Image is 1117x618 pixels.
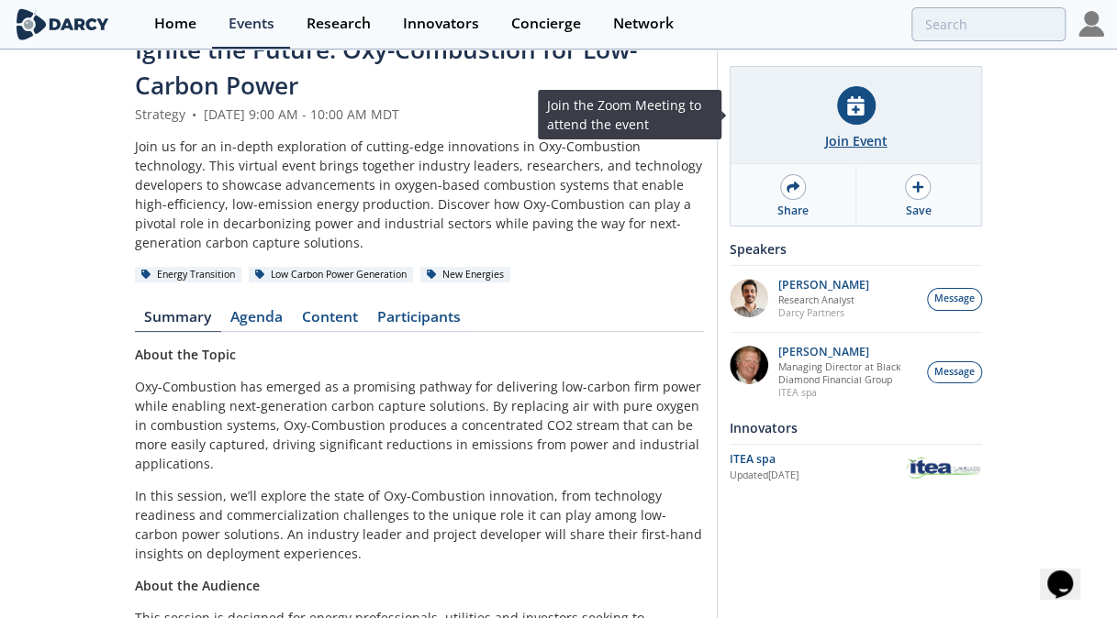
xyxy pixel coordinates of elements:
span: • [189,105,200,123]
div: Concierge [511,17,581,31]
p: [PERSON_NAME] [778,279,869,292]
div: Updated [DATE] [730,469,905,483]
strong: About the Topic [135,346,236,363]
div: Home [154,17,196,31]
a: Content [293,310,368,332]
img: Profile [1078,11,1104,37]
p: Research Analyst [778,293,869,306]
div: Research [307,17,371,31]
p: Oxy-Combustion has emerged as a promising pathway for delivering low-carbon firm power while enab... [135,377,704,473]
div: Share [777,203,809,219]
div: Innovators [403,17,479,31]
iframe: chat widget [1040,545,1099,600]
img: logo-wide.svg [13,8,112,40]
strong: About the Audience [135,577,260,594]
button: Message [927,288,982,311]
a: Agenda [221,310,293,332]
div: Innovators [730,412,982,444]
img: 5c882eca-8b14-43be-9dc2-518e113e9a37 [730,346,768,384]
div: Strategy [DATE] 9:00 AM - 10:00 AM MDT [135,105,704,124]
img: ITEA spa [905,454,982,480]
div: Events [229,17,274,31]
div: Save [905,203,931,219]
div: Speakers [730,233,982,265]
div: ITEA spa [730,451,905,468]
div: Network [613,17,674,31]
a: ITEA spa Updated[DATE] ITEA spa [730,451,982,483]
div: New Energies [420,267,511,283]
div: Energy Transition [135,267,242,283]
div: Join Event [825,131,888,150]
img: e78dc165-e339-43be-b819-6f39ce58aec6 [730,279,768,317]
span: Message [934,365,975,380]
p: Darcy Partners [778,306,869,319]
p: ITEA spa [778,386,918,399]
div: Low Carbon Power Generation [249,267,414,283]
div: Join us for an in-depth exploration of cutting-edge innovations in Oxy-Combustion technology. Thi... [135,137,704,252]
p: Managing Director at Black Diamond Financial Group [778,360,918,386]
p: [PERSON_NAME] [778,346,918,359]
input: Advanced Search [911,7,1066,41]
a: Summary [135,310,221,332]
a: Participants [368,310,471,332]
span: Message [934,292,975,306]
p: In this session, we’ll explore the state of Oxy-Combustion innovation, from technology readiness ... [135,486,704,563]
button: Message [927,361,982,384]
